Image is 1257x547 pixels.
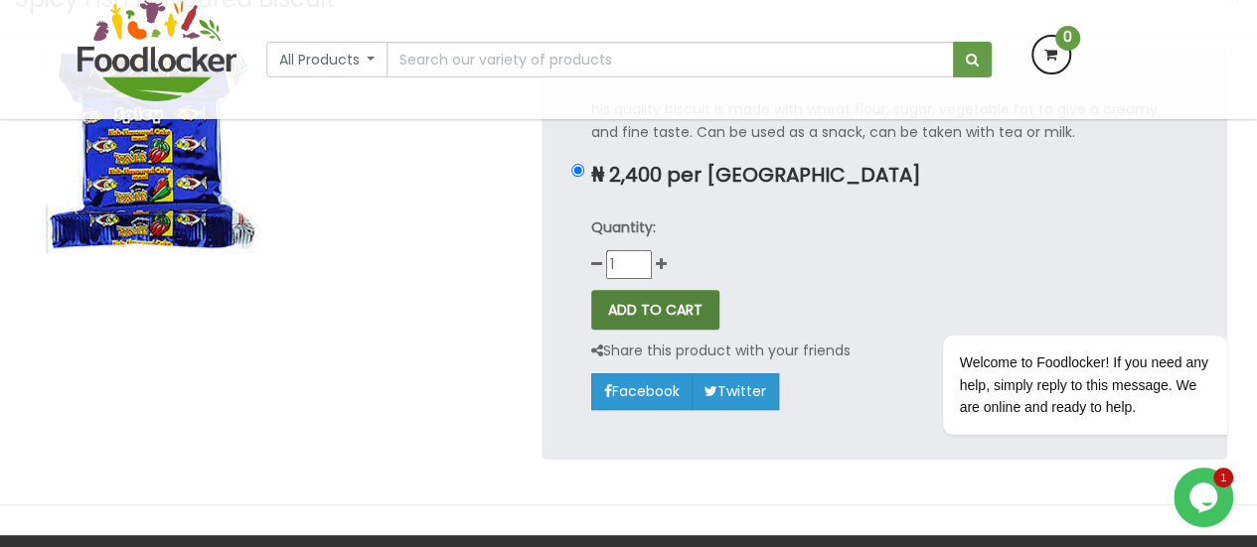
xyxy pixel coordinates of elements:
a: Facebook [591,373,693,409]
span: 0 [1055,26,1080,51]
p: ₦ 2,400 per [GEOGRAPHIC_DATA] [591,164,1178,187]
strong: Quantity: [591,217,656,237]
iframe: chat widget [879,223,1237,458]
a: Twitter [692,373,779,409]
button: ADD TO CART [591,290,719,330]
p: his quality biscuit is made with wheat flour, sugar, vegetable fat to give a creamy and fine tast... [591,98,1178,144]
button: All Products [266,42,389,77]
input: ₦ 2,400 per [GEOGRAPHIC_DATA] [571,164,584,177]
img: Spicy Fish Flavoured Biscuit [30,49,273,253]
p: Share this product with your friends [591,340,851,362]
input: Search our variety of products [387,42,953,77]
iframe: chat widget [1174,468,1237,527]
